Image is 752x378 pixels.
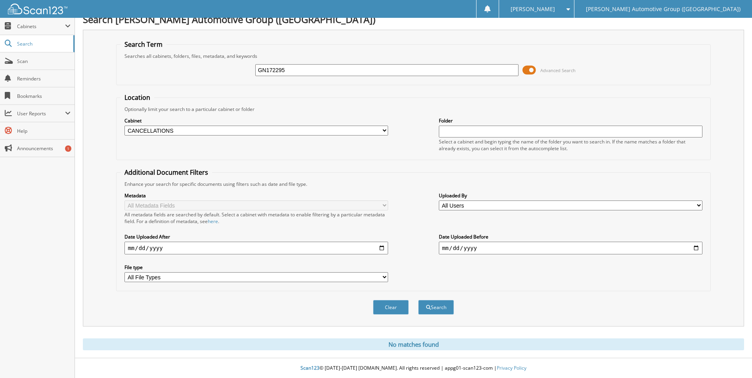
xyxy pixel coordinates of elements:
div: 1 [65,145,71,152]
button: Clear [373,300,409,315]
label: Date Uploaded After [124,233,388,240]
a: Privacy Policy [497,365,526,371]
label: File type [124,264,388,271]
label: Uploaded By [439,192,702,199]
div: Optionally limit your search to a particular cabinet or folder [121,106,706,113]
span: Reminders [17,75,71,82]
div: No matches found [83,338,744,350]
input: start [124,242,388,254]
label: Date Uploaded Before [439,233,702,240]
legend: Search Term [121,40,166,49]
span: Advanced Search [540,67,576,73]
label: Folder [439,117,702,124]
span: Search [17,40,69,47]
div: Select a cabinet and begin typing the name of the folder you want to search in. If the name match... [439,138,702,152]
div: All metadata fields are searched by default. Select a cabinet with metadata to enable filtering b... [124,211,388,225]
span: Bookmarks [17,93,71,99]
div: Enhance your search for specific documents using filters such as date and file type. [121,181,706,187]
input: end [439,242,702,254]
span: Announcements [17,145,71,152]
label: Cabinet [124,117,388,124]
span: User Reports [17,110,65,117]
img: scan123-logo-white.svg [8,4,67,14]
h1: Search [PERSON_NAME] Automotive Group ([GEOGRAPHIC_DATA]) [83,13,744,26]
span: Help [17,128,71,134]
div: © [DATE]-[DATE] [DOMAIN_NAME]. All rights reserved | appg01-scan123-com | [75,359,752,378]
span: [PERSON_NAME] Automotive Group ([GEOGRAPHIC_DATA]) [586,7,741,11]
legend: Location [121,93,154,102]
span: [PERSON_NAME] [511,7,555,11]
button: Search [418,300,454,315]
label: Metadata [124,192,388,199]
legend: Additional Document Filters [121,168,212,177]
a: here [208,218,218,225]
span: Scan [17,58,71,65]
span: Scan123 [300,365,320,371]
div: Searches all cabinets, folders, files, metadata, and keywords [121,53,706,59]
span: Cabinets [17,23,65,30]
